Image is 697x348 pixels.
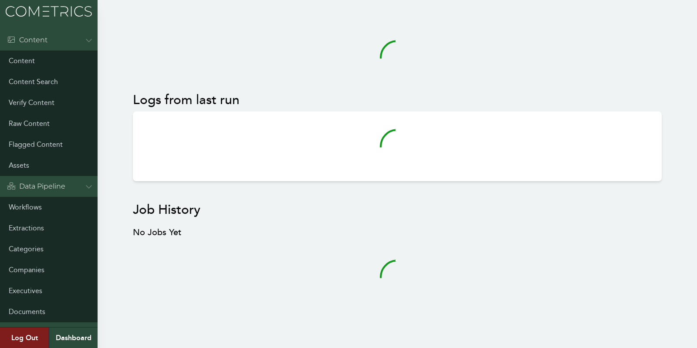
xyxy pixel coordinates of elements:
div: Data Pipeline [7,181,65,192]
div: Content [7,35,47,45]
svg: audio-loading [380,129,415,164]
a: Dashboard [49,328,98,348]
svg: audio-loading [380,40,415,75]
h2: Job History [133,202,661,218]
h2: Logs from last run [133,92,661,108]
h3: No Jobs Yet [133,226,661,239]
svg: audio-loading [380,260,415,294]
